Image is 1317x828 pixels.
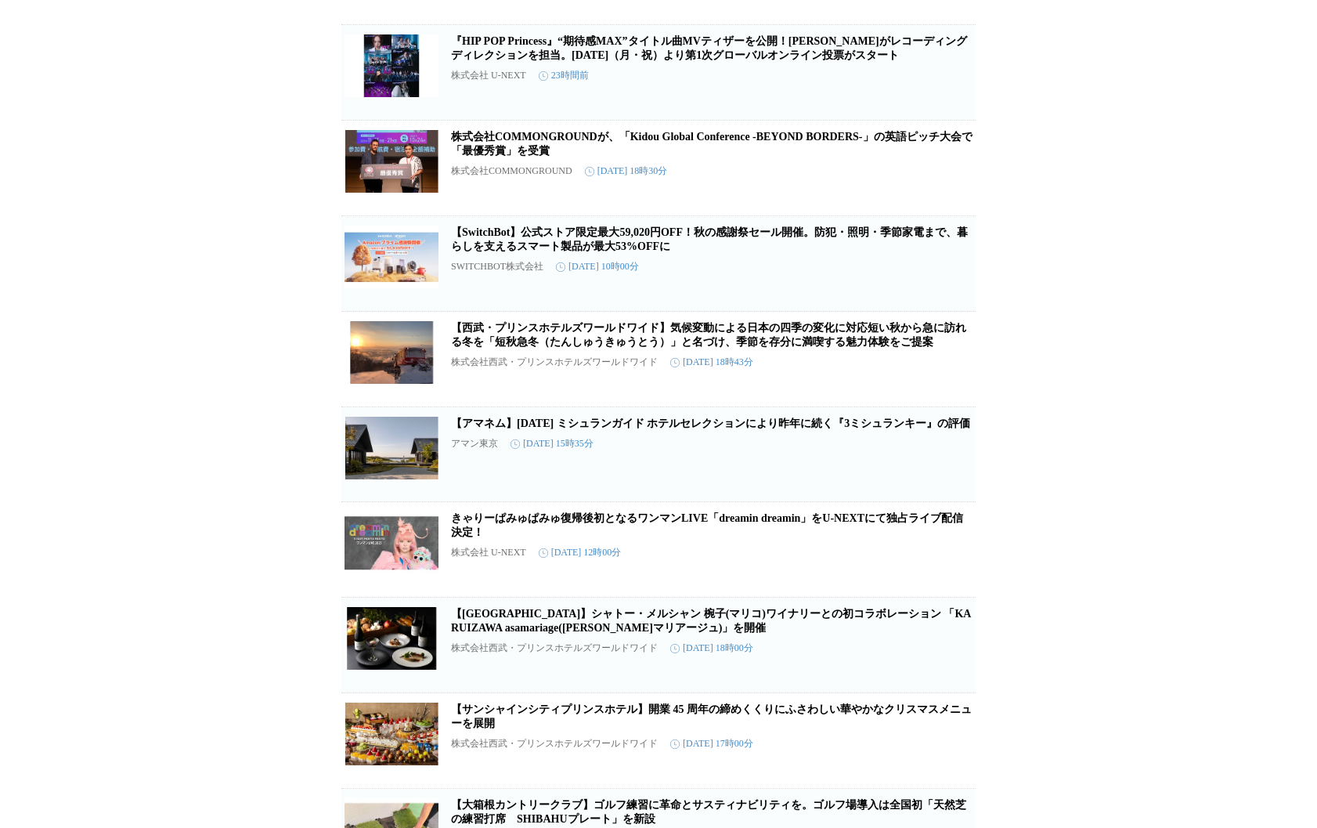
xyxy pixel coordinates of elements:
[451,322,966,348] a: 【西武・プリンスホテルズワールドワイド】気候変動による日本の四季の変化に対応短い秋から急に訪れる冬を「短秋急冬（たんしゅうきゅうとう）」と名づけ、季節を存分に満喫する魅力体験をご提案
[451,703,972,729] a: 【サンシャインシティプリンスホテル】開業 45 周年の締めくくりにふさわしい華やかなクリスマスメニューを展開
[451,512,963,538] a: きゃりーぱみゅぱみゅ復帰後初となるワンマンLIVE「dreamin dreamin」をU-NEXTにて独占ライブ配信決定！
[670,356,753,369] time: [DATE] 18時43分
[451,356,658,369] p: 株式会社西武・プリンスホテルズワールドワイド
[345,226,438,288] img: 【SwitchBot】公式ストア限定最大59,020円OFF！秋の感謝祭セール開催。防犯・照明・季節家電まで、暮らしを支えるスマート製品が最大53%OFFに
[451,418,970,429] a: 【アマネム】[DATE] ミシュランガイド ホテルセレクションにより昨年に続く『3ミシュランキー』の評価
[585,165,668,178] time: [DATE] 18時30分
[345,130,438,193] img: 株式会社COMMONGROUNDが、「Kidou Global Conference -BEYOND BORDERS-」の英語ピッチ大会で「最優秀賞」を受賞
[539,69,589,82] time: 23時間前
[451,35,967,61] a: 『HIP POP Princess』“期待感MAX”タイトル曲MVティザーを公開！[PERSON_NAME]がレコーディングディレクションを担当。[DATE]（月・祝）より第1次グローバルオンラ...
[670,642,753,655] time: [DATE] 18時00分
[451,642,658,655] p: 株式会社西武・プリンスホテルズワールドワイド
[345,417,438,479] img: 【アマネム】2025年 ミシュランガイド ホテルセレクションにより昨年に続く『3ミシュランキー』の評価
[345,607,438,670] img: 【軽井沢 浅間プリンスホテル】シャトー・メルシャン 椀子(マリコ)ワイナリーとの初コラボレーション 「KARUIZAWA asamariage(アサマリアージュ)」を開催
[451,226,968,252] a: 【SwitchBot】公式ストア限定最大59,020円OFF！秋の感謝祭セール開催。防犯・照明・季節家電まで、暮らしを支えるスマート製品が最大53%OFFに
[451,69,526,82] p: 株式会社 U-NEXT
[451,131,972,157] a: 株式会社COMMONGROUNDが、「Kidou Global Conference -BEYOND BORDERS-」の英語ピッチ大会で「最優秀賞」を受賞
[345,34,438,97] img: 『HIP POP Princess』“期待感MAX”タイトル曲MVティザーを公開！Gaekoがレコーディングディレクションを担当。10月13日（月・祝）より第1次グローバルオンライン投票がスタート
[345,512,438,574] img: きゃりーぱみゅぱみゅ復帰後初となるワンマンLIVE「dreamin dreamin」をU-NEXTにて独占ライブ配信決定！
[556,260,639,273] time: [DATE] 10時00分
[451,260,543,273] p: SWITCHBOT株式会社
[345,321,438,384] img: 【西武・プリンスホテルズワールドワイド】気候変動による日本の四季の変化に対応短い秋から急に訪れる冬を「短秋急冬（たんしゅうきゅうとう）」と名づけ、季節を存分に満喫する魅力体験をご提案
[451,437,498,450] p: アマン東京
[451,165,572,178] p: 株式会社COMMONGROUND
[451,546,526,559] p: 株式会社 U-NEXT
[670,737,753,750] time: [DATE] 17時00分
[539,546,622,559] time: [DATE] 12時00分
[345,703,438,765] img: 【サンシャインシティプリンスホテル】開業 45 周年の締めくくりにふさわしい華やかなクリスマスメニューを展開
[451,799,966,825] a: 【大箱根カントリークラブ】ゴルフ練習に革命とサスティナビリティを。ゴルフ場導入は全国初「天然芝の練習打席 SHIBAHUプレート」を新設
[511,437,594,450] time: [DATE] 15時35分
[451,737,658,750] p: 株式会社西武・プリンスホテルズワールドワイド
[451,608,971,634] a: 【[GEOGRAPHIC_DATA]】シャトー・メルシャン 椀子(マリコ)ワイナリーとの初コラボレーション 「KARUIZAWA asamariage([PERSON_NAME]マリアージュ)」を開催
